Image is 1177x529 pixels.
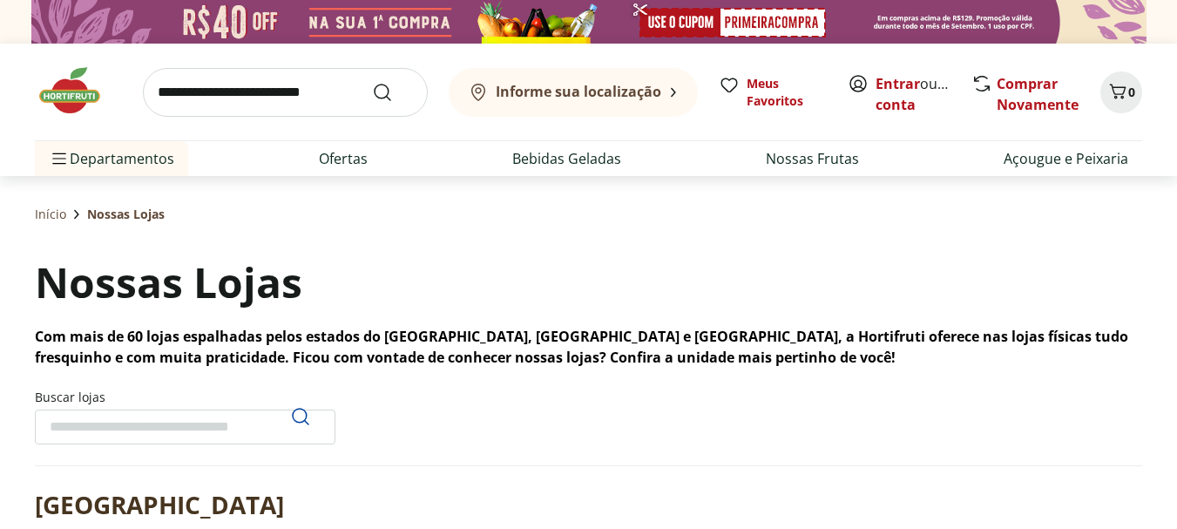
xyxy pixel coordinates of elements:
[49,138,70,180] button: Menu
[1128,84,1135,100] span: 0
[997,74,1079,114] a: Comprar Novamente
[143,68,428,117] input: search
[35,410,335,444] input: Buscar lojasPesquisar
[35,326,1142,368] p: Com mais de 60 lojas espalhadas pelos estados do [GEOGRAPHIC_DATA], [GEOGRAPHIC_DATA] e [GEOGRAPH...
[1100,71,1142,113] button: Carrinho
[280,396,321,437] button: Pesquisar
[372,82,414,103] button: Submit Search
[876,74,971,114] a: Criar conta
[35,206,66,223] a: Início
[87,206,165,223] span: Nossas Lojas
[35,389,335,444] label: Buscar lojas
[449,68,698,117] button: Informe sua localização
[876,74,920,93] a: Entrar
[766,148,859,169] a: Nossas Frutas
[35,487,284,522] h2: [GEOGRAPHIC_DATA]
[512,148,621,169] a: Bebidas Geladas
[719,75,827,110] a: Meus Favoritos
[49,138,174,180] span: Departamentos
[496,82,661,101] b: Informe sua localização
[876,73,953,115] span: ou
[319,148,368,169] a: Ofertas
[35,64,122,117] img: Hortifruti
[35,253,302,312] h1: Nossas Lojas
[747,75,827,110] span: Meus Favoritos
[1004,148,1128,169] a: Açougue e Peixaria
